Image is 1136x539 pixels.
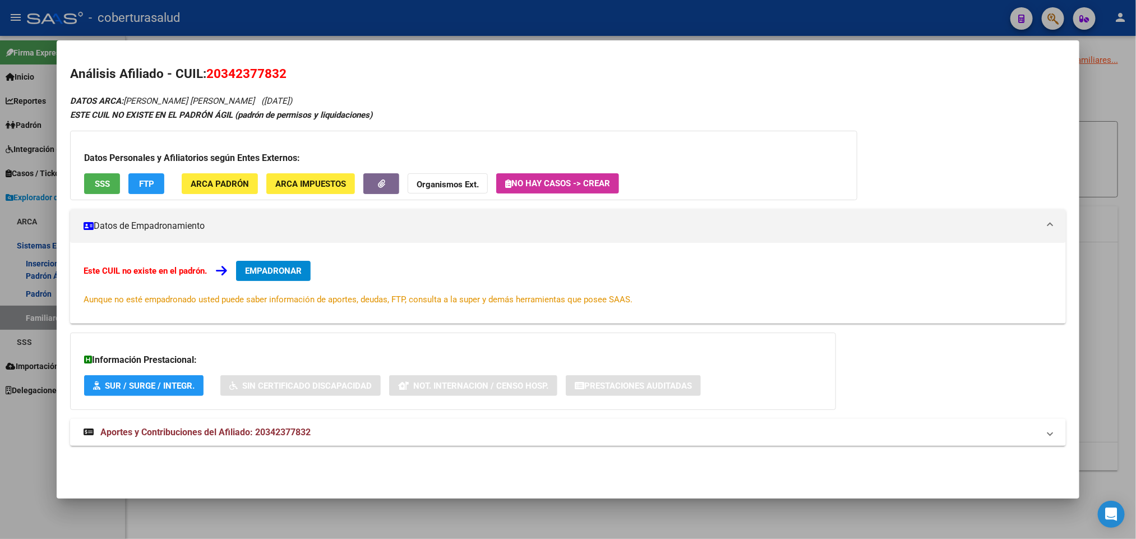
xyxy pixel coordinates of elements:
[70,243,1065,324] div: Datos de Empadronamiento
[70,96,123,106] strong: DATOS ARCA:
[266,173,355,194] button: ARCA Impuestos
[417,179,479,190] strong: Organismos Ext.
[408,173,488,194] button: Organismos Ext.
[584,381,692,391] span: Prestaciones Auditadas
[105,381,195,391] span: SUR / SURGE / INTEGR.
[236,261,311,281] button: EMPADRONAR
[84,353,822,367] h3: Información Prestacional:
[70,419,1065,446] mat-expansion-panel-header: Aportes y Contribuciones del Afiliado: 20342377832
[1098,501,1125,528] div: Open Intercom Messenger
[275,179,346,189] span: ARCA Impuestos
[220,375,381,396] button: Sin Certificado Discapacidad
[70,96,255,106] span: [PERSON_NAME] [PERSON_NAME]
[128,173,164,194] button: FTP
[245,266,302,276] span: EMPADRONAR
[496,173,619,194] button: No hay casos -> Crear
[139,179,154,189] span: FTP
[84,173,120,194] button: SSS
[70,209,1065,243] mat-expansion-panel-header: Datos de Empadronamiento
[389,375,557,396] button: Not. Internacion / Censo Hosp.
[261,96,292,106] span: ([DATE])
[84,266,207,276] strong: Este CUIL no existe en el padrón.
[84,375,204,396] button: SUR / SURGE / INTEGR.
[70,65,1065,84] h2: Análisis Afiliado - CUIL:
[84,151,843,165] h3: Datos Personales y Afiliatorios según Entes Externos:
[566,375,701,396] button: Prestaciones Auditadas
[84,219,1038,233] mat-panel-title: Datos de Empadronamiento
[242,381,372,391] span: Sin Certificado Discapacidad
[100,427,311,437] span: Aportes y Contribuciones del Afiliado: 20342377832
[84,294,632,305] span: Aunque no esté empadronado usted puede saber información de aportes, deudas, FTP, consulta a la s...
[413,381,548,391] span: Not. Internacion / Censo Hosp.
[70,110,372,120] strong: ESTE CUIL NO EXISTE EN EL PADRÓN ÁGIL (padrón de permisos y liquidaciones)
[95,179,110,189] span: SSS
[505,178,610,188] span: No hay casos -> Crear
[206,66,287,81] span: 20342377832
[191,179,249,189] span: ARCA Padrón
[182,173,258,194] button: ARCA Padrón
